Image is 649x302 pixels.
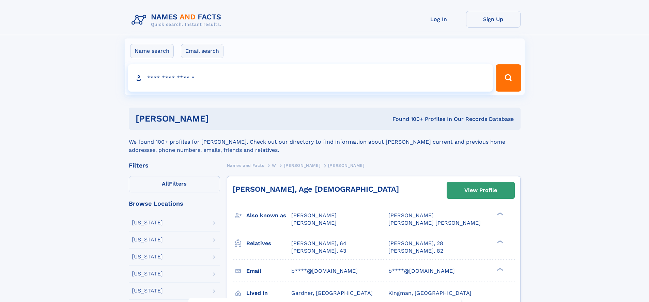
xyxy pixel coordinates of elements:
label: Filters [129,176,220,192]
div: Found 100+ Profiles In Our Records Database [300,115,514,123]
span: All [162,180,169,187]
h3: Email [246,265,291,277]
span: [PERSON_NAME] [328,163,365,168]
a: [PERSON_NAME], 43 [291,247,346,255]
span: Kingman, [GEOGRAPHIC_DATA] [388,290,472,296]
span: [PERSON_NAME] [291,220,337,226]
div: View Profile [464,182,497,198]
h3: Relatives [246,238,291,249]
div: ❯ [495,239,504,244]
a: W [272,161,276,170]
div: Filters [129,162,220,169]
div: [US_STATE] [132,271,163,276]
h1: [PERSON_NAME] [136,114,301,123]
span: [PERSON_NAME] [PERSON_NAME] [388,220,481,226]
div: Browse Locations [129,201,220,207]
div: ❯ [495,267,504,271]
a: View Profile [447,182,514,198]
div: ❯ [495,212,504,216]
img: Logo Names and Facts [129,11,227,29]
a: [PERSON_NAME], Age [DEMOGRAPHIC_DATA] [233,185,399,193]
span: Gardner, [GEOGRAPHIC_DATA] [291,290,373,296]
h3: Lived in [246,287,291,299]
div: [US_STATE] [132,220,163,225]
a: [PERSON_NAME], 28 [388,240,443,247]
label: Email search [181,44,223,58]
div: [US_STATE] [132,237,163,242]
a: Sign Up [466,11,521,28]
button: Search Button [496,64,521,92]
a: Names and Facts [227,161,264,170]
a: Log In [412,11,466,28]
a: [PERSON_NAME], 64 [291,240,346,247]
input: search input [128,64,493,92]
a: [PERSON_NAME] [284,161,320,170]
a: [PERSON_NAME], 82 [388,247,443,255]
span: [PERSON_NAME] [284,163,320,168]
h3: Also known as [246,210,291,221]
span: [PERSON_NAME] [291,212,337,219]
div: [US_STATE] [132,254,163,259]
label: Name search [130,44,174,58]
span: W [272,163,276,168]
div: [US_STATE] [132,288,163,293]
div: We found 100+ profiles for [PERSON_NAME]. Check out our directory to find information about [PERS... [129,130,521,154]
span: [PERSON_NAME] [388,212,434,219]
